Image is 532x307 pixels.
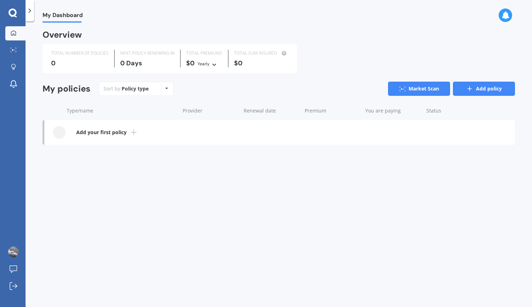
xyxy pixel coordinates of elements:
div: My policies [43,84,90,94]
a: Add policy [453,82,515,96]
div: Provider [183,107,238,114]
div: 0 [51,60,109,67]
div: Status [426,107,480,114]
span: My Dashboard [43,12,83,21]
div: Sort by: [104,85,149,92]
a: Add your first policy [44,120,515,145]
div: Renewal date [244,107,299,114]
div: Overview [43,31,82,38]
img: AGNmyxbfTPndXzuBAMDtoOlyY2L1yJeHdWJd8nKRgtAc2g=s96-c [8,247,19,257]
div: Premium [305,107,360,114]
div: $0 [186,60,222,67]
a: Market Scan [388,82,450,96]
div: TOTAL PREMIUMS [186,50,222,57]
div: Yearly [198,60,210,67]
b: Add your first policy [76,129,127,136]
div: TOTAL SUM INSURED [234,50,288,57]
div: TOTAL NUMBER OF POLICIES [51,50,109,57]
div: You are paying [365,107,421,114]
div: 0 Days [120,60,174,67]
div: NEXT POLICY RENEWING IN [120,50,174,57]
div: Policy type [122,85,149,92]
div: $0 [234,60,288,67]
div: Type/name [67,107,177,114]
